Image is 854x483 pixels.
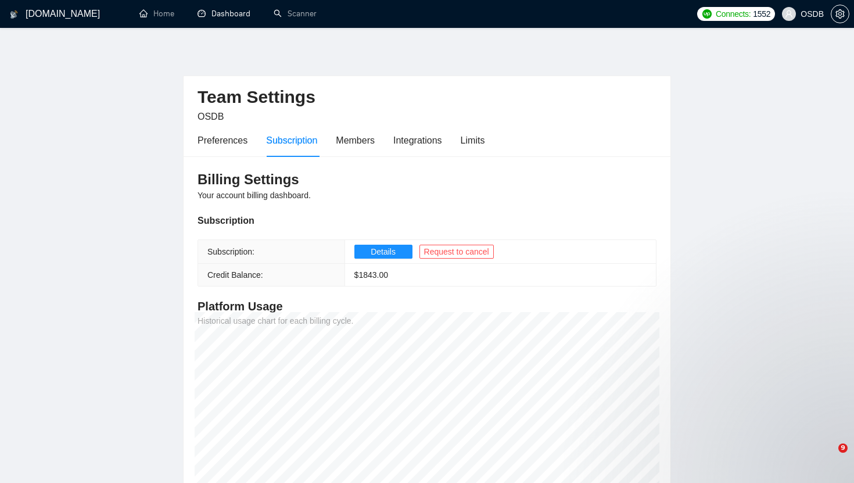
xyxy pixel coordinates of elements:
[393,133,442,148] div: Integrations
[207,270,263,280] span: Credit Balance:
[785,10,793,18] span: user
[354,270,388,280] span: $ 1843.00
[838,443,848,453] span: 9
[702,9,712,19] img: upwork-logo.png
[419,245,494,259] button: Request to cancel
[207,247,254,256] span: Subscription:
[354,245,412,259] button: Details
[10,5,18,24] img: logo
[424,245,489,258] span: Request to cancel
[198,133,247,148] div: Preferences
[814,443,842,471] iframe: Intercom live chat
[274,9,317,19] a: searchScanner
[198,298,656,314] h4: Platform Usage
[198,213,656,228] div: Subscription
[266,133,317,148] div: Subscription
[198,9,250,19] a: dashboardDashboard
[371,245,396,258] span: Details
[716,8,751,20] span: Connects:
[831,5,849,23] button: setting
[831,9,849,19] a: setting
[198,191,311,200] span: Your account billing dashboard.
[461,133,485,148] div: Limits
[198,170,656,189] h3: Billing Settings
[831,9,849,19] span: setting
[198,85,656,109] h2: Team Settings
[139,9,174,19] a: homeHome
[198,112,224,121] span: OSDB
[753,8,770,20] span: 1552
[336,133,375,148] div: Members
